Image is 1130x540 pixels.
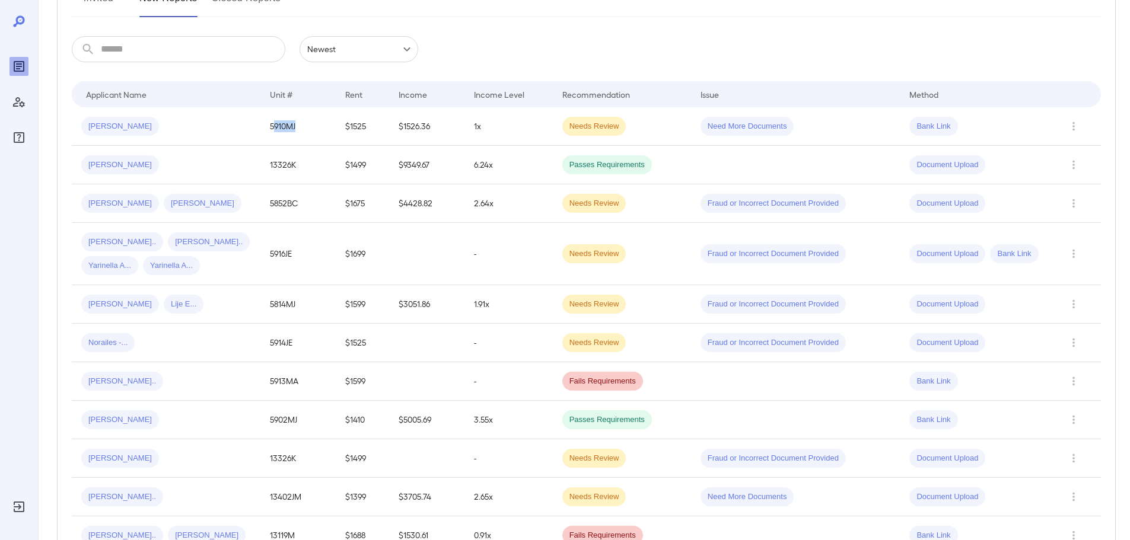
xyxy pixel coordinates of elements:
[260,107,336,146] td: 5910MJ
[260,184,336,223] td: 5852BC
[1064,194,1083,213] button: Row Actions
[562,248,626,260] span: Needs Review
[260,146,336,184] td: 13326K
[164,198,241,209] span: [PERSON_NAME]
[1064,155,1083,174] button: Row Actions
[464,285,553,324] td: 1.91x
[345,87,364,101] div: Rent
[336,362,389,401] td: $1599
[909,414,957,426] span: Bank Link
[701,87,720,101] div: Issue
[143,260,200,271] span: Yarinella A...
[909,121,957,132] span: Bank Link
[389,401,464,439] td: $5005.69
[81,453,159,464] span: [PERSON_NAME]
[389,184,464,223] td: $4428.82
[389,285,464,324] td: $3051.86
[336,401,389,439] td: $1410
[81,414,159,426] span: [PERSON_NAME]
[701,491,794,503] span: Need More Documents
[562,491,626,503] span: Needs Review
[464,439,553,478] td: -
[260,324,336,362] td: 5914JE
[464,362,553,401] td: -
[399,87,427,101] div: Income
[9,497,28,516] div: Log Out
[464,184,553,223] td: 2.64x
[81,198,159,209] span: [PERSON_NAME]
[336,184,389,223] td: $1675
[1064,244,1083,263] button: Row Actions
[464,478,553,516] td: 2.65x
[701,121,794,132] span: Need More Documents
[701,248,846,260] span: Fraud or Incorrect Document Provided
[562,87,630,101] div: Recommendation
[389,107,464,146] td: $1526.36
[389,478,464,516] td: $3705.74
[1064,410,1083,429] button: Row Actions
[909,337,985,349] span: Document Upload
[562,198,626,209] span: Needs Review
[474,87,524,101] div: Income Level
[701,299,846,310] span: Fraud or Incorrect Document Provided
[1064,117,1083,136] button: Row Actions
[260,439,336,478] td: 13326K
[336,285,389,324] td: $1599
[464,324,553,362] td: -
[336,223,389,285] td: $1699
[1064,487,1083,506] button: Row Actions
[81,337,135,349] span: Norailes -...
[81,376,163,387] span: [PERSON_NAME]..
[701,337,846,349] span: Fraud or Incorrect Document Provided
[336,324,389,362] td: $1525
[562,159,652,171] span: Passes Requirements
[336,107,389,146] td: $1525
[81,491,163,503] span: [PERSON_NAME]..
[464,401,553,439] td: 3.55x
[336,439,389,478] td: $1499
[562,453,626,464] span: Needs Review
[909,159,985,171] span: Document Upload
[9,57,28,76] div: Reports
[81,260,138,271] span: Yarinella A...
[81,237,163,248] span: [PERSON_NAME]..
[168,237,250,248] span: [PERSON_NAME]..
[1064,295,1083,314] button: Row Actions
[909,376,957,387] span: Bank Link
[909,491,985,503] span: Document Upload
[909,453,985,464] span: Document Upload
[164,299,203,310] span: Lije E...
[464,223,553,285] td: -
[562,337,626,349] span: Needs Review
[260,478,336,516] td: 13402JM
[562,121,626,132] span: Needs Review
[270,87,292,101] div: Unit #
[701,198,846,209] span: Fraud or Incorrect Document Provided
[909,198,985,209] span: Document Upload
[81,121,159,132] span: [PERSON_NAME]
[260,285,336,324] td: 5814MJ
[701,453,846,464] span: Fraud or Incorrect Document Provided
[81,159,159,171] span: [PERSON_NAME]
[260,401,336,439] td: 5902MJ
[909,299,985,310] span: Document Upload
[1064,333,1083,352] button: Row Actions
[1064,449,1083,468] button: Row Actions
[9,128,28,147] div: FAQ
[990,248,1038,260] span: Bank Link
[389,146,464,184] td: $9349.67
[464,107,553,146] td: 1x
[260,362,336,401] td: 5913MA
[909,87,938,101] div: Method
[260,223,336,285] td: 5916JE
[562,376,643,387] span: Fails Requirements
[562,414,652,426] span: Passes Requirements
[562,299,626,310] span: Needs Review
[336,478,389,516] td: $1399
[336,146,389,184] td: $1499
[1064,372,1083,391] button: Row Actions
[9,92,28,111] div: Manage Users
[464,146,553,184] td: 6.24x
[909,248,985,260] span: Document Upload
[300,36,418,62] div: Newest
